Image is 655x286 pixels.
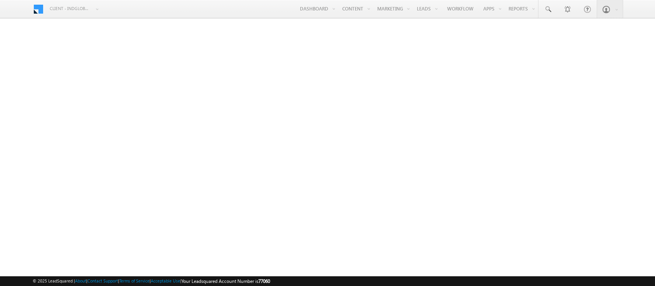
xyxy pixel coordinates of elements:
[87,278,118,283] a: Contact Support
[33,277,270,285] span: © 2025 LeadSquared | | | | |
[75,278,86,283] a: About
[151,278,180,283] a: Acceptable Use
[50,5,91,12] span: Client - indglobal1 (77060)
[119,278,150,283] a: Terms of Service
[258,278,270,284] span: 77060
[181,278,270,284] span: Your Leadsquared Account Number is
